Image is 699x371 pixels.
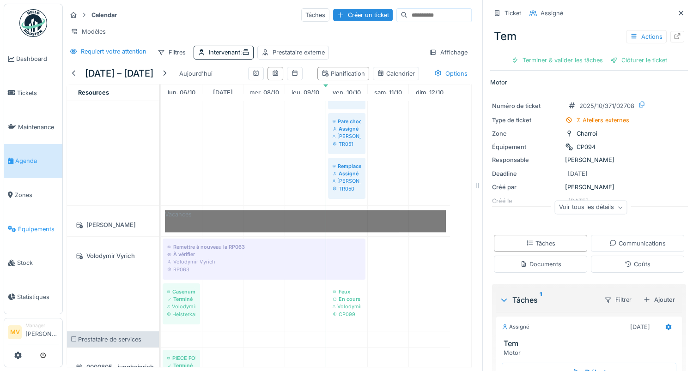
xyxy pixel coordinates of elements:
div: Motor [504,348,678,357]
div: Responsable [492,156,561,164]
li: MV [8,325,22,339]
strong: Calendar [88,11,121,19]
span: Stock [17,258,59,267]
div: Créé par [492,183,561,191]
div: [PERSON_NAME] [333,177,361,185]
div: À vérifier [167,251,361,258]
div: Ajouter [639,293,679,306]
div: 7. Ateliers externes [577,116,629,125]
div: Aujourd'hui [176,67,216,80]
sup: 1 [540,294,542,305]
span: : [240,49,249,56]
a: 7 octobre 2025 [211,86,235,99]
div: Filtres [153,46,190,59]
div: PIECE FOURCHE GAUCHE TOMBEE [167,354,195,362]
div: Coûts [625,260,650,269]
div: Terminé [167,362,195,369]
a: Zones [4,178,62,212]
a: 11 octobre 2025 [372,86,404,99]
div: CP099 [333,311,361,318]
div: Volodymir Vyrich [73,250,153,262]
a: Statistiques [4,280,62,314]
span: Prestataire de services [78,336,141,343]
a: Maintenance [4,110,62,144]
div: Assigné [541,9,563,18]
div: Créer un ticket [333,9,393,21]
span: Dashboard [16,54,59,63]
span: Agenda [15,156,59,165]
div: [DATE] [630,323,650,331]
div: En cours [333,295,361,303]
div: Vacances [165,210,446,232]
a: 12 octobre 2025 [413,86,446,99]
div: Clôturer le ticket [607,54,671,66]
li: [PERSON_NAME] [25,322,59,342]
img: Badge_color-CXgf-gQk.svg [19,9,47,37]
div: Assigné [333,170,361,177]
div: Affichage [425,46,472,59]
div: Numéro de ticket [492,102,561,110]
span: Équipements [18,225,59,233]
div: Équipement [492,143,561,151]
div: Tem [490,24,688,48]
div: CP094 [577,143,596,151]
span: Tickets [17,89,59,97]
div: Calendrier [377,69,415,78]
div: Pare choc avant droit a changé,éclat et peinture [333,118,361,125]
div: Remplacer marchepied du côté droit, plus coin de phare à droite [333,162,361,170]
div: Casenummer: 89152 [PERSON_NAME] [167,288,195,295]
a: Tickets [4,76,62,110]
div: Heisterkamp OT05YZ [167,311,195,318]
div: RP063 [167,266,361,273]
a: Dashboard [4,42,62,76]
div: Ticket [504,9,521,18]
div: [PERSON_NAME] [492,183,686,191]
div: Assigné [502,323,529,331]
div: [PERSON_NAME] [492,156,686,164]
div: Type de ticket [492,116,561,125]
div: Zone [492,129,561,138]
div: Actions [626,30,667,43]
div: Tâches [526,239,555,248]
div: Documents [520,260,561,269]
a: Stock [4,246,62,280]
div: Prestataire externe [273,48,325,57]
div: Volodymir Vyrich [167,258,361,265]
span: Maintenance [18,123,59,132]
a: 6 octobre 2025 [165,86,197,99]
a: 10 octobre 2025 [330,86,363,99]
div: Manager [25,322,59,329]
div: [DATE] [568,169,588,178]
div: TR051 [333,140,361,148]
div: Planification [322,69,365,78]
div: Deadline [492,169,561,178]
a: Agenda [4,144,62,178]
span: Zones [15,191,59,199]
div: Communications [609,239,666,248]
div: [PERSON_NAME] [333,132,361,140]
div: [PERSON_NAME] [73,219,153,231]
div: Terminé [167,295,195,303]
div: Tâches [301,8,329,22]
div: Volodymir Vyrich [167,303,195,310]
div: Requiert votre attention [81,47,146,56]
div: Volodymir Vyrich [333,303,361,310]
div: Modèles [67,25,110,38]
div: Terminer & valider les tâches [508,54,607,66]
div: Options [430,67,472,80]
div: Assigné [333,125,361,132]
a: 8 octobre 2025 [247,86,281,99]
div: Filtrer [600,293,636,306]
div: TR050 [333,185,361,192]
div: Intervenant [209,48,249,57]
a: Équipements [4,212,62,246]
div: Voir tous les détails [555,201,627,214]
div: 2025/10/371/02708 [579,102,634,110]
div: Feux [333,288,361,295]
div: Tâches [499,294,596,305]
span: Statistiques [17,293,59,301]
p: Motor [490,78,688,87]
div: Remettre à nouveau la RP063 [167,243,361,251]
h5: [DATE] – [DATE] [85,68,153,79]
a: MV Manager[PERSON_NAME] [8,322,59,344]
